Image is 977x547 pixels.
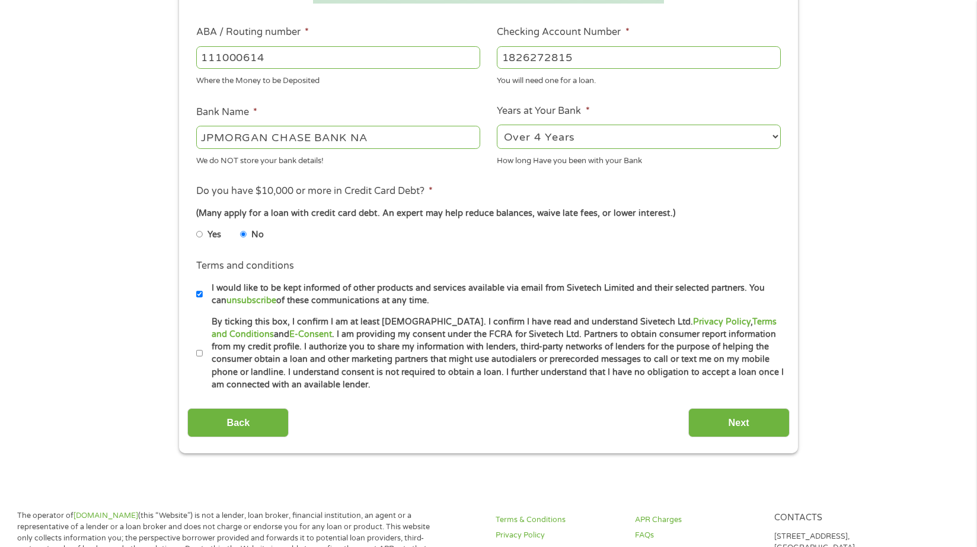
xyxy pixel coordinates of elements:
[774,513,899,524] h4: Contacts
[196,46,480,69] input: 263177916
[196,71,480,87] div: Where the Money to be Deposited
[497,26,629,39] label: Checking Account Number
[207,228,221,241] label: Yes
[496,530,621,541] a: Privacy Policy
[203,282,784,307] label: I would like to be kept informed of other products and services available via email from Sivetech...
[196,106,257,119] label: Bank Name
[497,71,781,87] div: You will need one for a loan.
[688,408,790,437] input: Next
[693,317,751,327] a: Privacy Policy
[212,317,777,339] a: Terms and Conditions
[196,260,294,272] label: Terms and conditions
[496,514,621,526] a: Terms & Conditions
[226,295,276,306] a: unsubscribe
[635,514,760,526] a: APR Charges
[196,207,781,220] div: (Many apply for a loan with credit card debt. An expert may help reduce balances, waive late fees...
[497,151,781,167] div: How long Have you been with your Bank
[203,316,784,392] label: By ticking this box, I confirm I am at least [DEMOGRAPHIC_DATA]. I confirm I have read and unders...
[635,530,760,541] a: FAQs
[497,105,589,117] label: Years at Your Bank
[289,329,332,339] a: E-Consent
[497,46,781,69] input: 345634636
[196,151,480,167] div: We do NOT store your bank details!
[251,228,264,241] label: No
[196,26,309,39] label: ABA / Routing number
[74,511,138,520] a: [DOMAIN_NAME]
[187,408,289,437] input: Back
[196,185,433,198] label: Do you have $10,000 or more in Credit Card Debt?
